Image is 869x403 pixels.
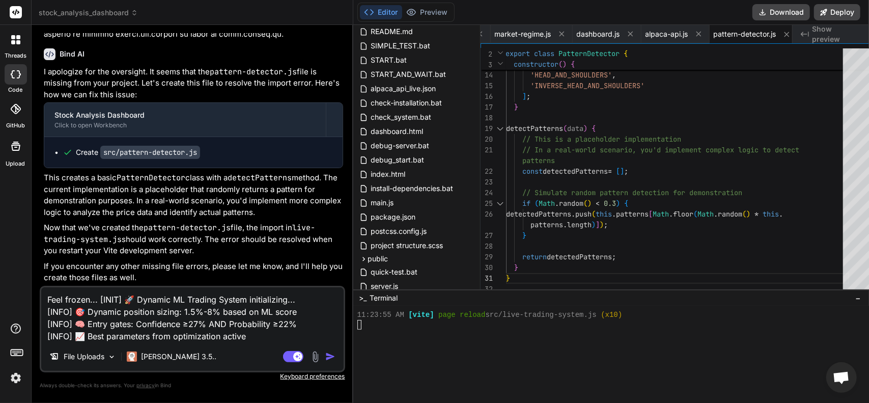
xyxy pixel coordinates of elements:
span: { [571,60,575,69]
span: postcss.config.js [370,225,428,237]
div: Create [76,147,200,157]
p: File Uploads [64,352,104,362]
span: ] [620,167,624,176]
span: pattern-detector.js [714,29,776,39]
span: ) [583,124,587,133]
span: < [596,199,600,208]
span: ) [600,220,604,229]
a: Open chat [826,362,857,393]
span: random [559,199,583,208]
span: src/live-trading-system.js [486,310,597,320]
span: market-regime.js [495,29,551,39]
img: Pick Models [107,353,116,361]
span: server.js [370,280,400,292]
span: // Simulate random pattern detection for demonstra [522,188,726,197]
code: live-trading-system.js [44,223,315,245]
div: Stock Analysis Dashboard [54,110,316,120]
span: Math [539,199,555,208]
code: pattern-detector.js [210,67,297,77]
span: random [718,209,742,219]
span: debug_start.bat [370,154,426,166]
div: 32 [481,284,493,294]
label: Upload [6,159,25,168]
div: 20 [481,134,493,145]
span: >_ [359,293,367,303]
span: ) [563,60,567,69]
span: index.html [370,168,407,180]
span: main.js [370,197,395,209]
span: constructor [514,60,559,69]
span: ] [522,92,526,101]
span: ; [526,92,530,101]
span: } [514,263,518,272]
span: . [563,220,567,229]
button: Editor [360,5,402,19]
span: const [522,167,543,176]
span: export [506,49,530,58]
span: detectedPatterns [543,167,608,176]
span: START.bat [370,54,408,66]
span: patterns [616,209,649,219]
div: 22 [481,166,493,177]
span: { [624,199,628,208]
div: 21 [481,145,493,155]
span: [vite] [408,310,434,320]
span: floor [673,209,693,219]
span: 11:23:55 AM [357,310,404,320]
img: attachment [310,351,321,363]
span: (x10) [601,310,622,320]
h6: Bind AI [60,49,85,59]
span: detectedPatterns [506,209,571,219]
span: ] [596,220,600,229]
span: ( [742,209,746,219]
span: if [522,199,530,208]
span: . [714,209,718,219]
span: ) [592,220,596,229]
label: threads [5,51,26,60]
span: length [567,220,592,229]
div: Click to collapse the range. [494,198,507,209]
span: . [555,199,559,208]
span: this [763,209,779,219]
span: 'HEAD_AND_SHOULDERS' [530,70,612,79]
span: . [571,209,575,219]
span: . [779,209,783,219]
label: GitHub [6,121,25,130]
button: Deploy [814,4,860,20]
span: stock_analysis_dashboard [39,8,138,18]
button: − [853,290,863,306]
p: Keyboard preferences [40,372,345,381]
span: alpaca_api_live.json [370,83,437,95]
div: 27 [481,230,493,241]
span: ex logic to detect [726,145,799,154]
span: Show preview [812,24,861,44]
span: detectedPatterns [547,252,612,261]
div: 25 [481,198,493,209]
span: { [592,124,596,133]
img: Claude 3.5 Sonnet [127,352,137,362]
span: // In a real-world scenario, you'd implement compl [522,145,726,154]
div: 23 [481,177,493,187]
code: detectPatterns [228,173,292,183]
span: this [596,209,612,219]
span: ( [693,209,697,219]
div: 19 [481,123,493,134]
span: 'INVERSE_HEAD_AND_SHOULDERS' [530,81,644,90]
span: } [506,274,510,283]
span: } [514,102,518,112]
img: settings [7,369,24,387]
span: privacy [136,382,155,388]
span: Math [653,209,669,219]
span: ) [616,199,620,208]
span: ) [587,199,592,208]
div: 16 [481,91,493,102]
p: This creates a basic class with a method. The current implementation is a placeholder that random... [44,172,343,218]
div: Click to open Workbench [54,121,316,129]
span: README.md [370,25,414,38]
div: 15 [481,80,493,91]
span: ; [604,220,608,229]
div: 18 [481,113,493,123]
p: I apologize for the oversight. It seems that the file is missing from your project. Let's create ... [44,66,343,101]
span: public [368,254,388,264]
span: [ [649,209,653,219]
